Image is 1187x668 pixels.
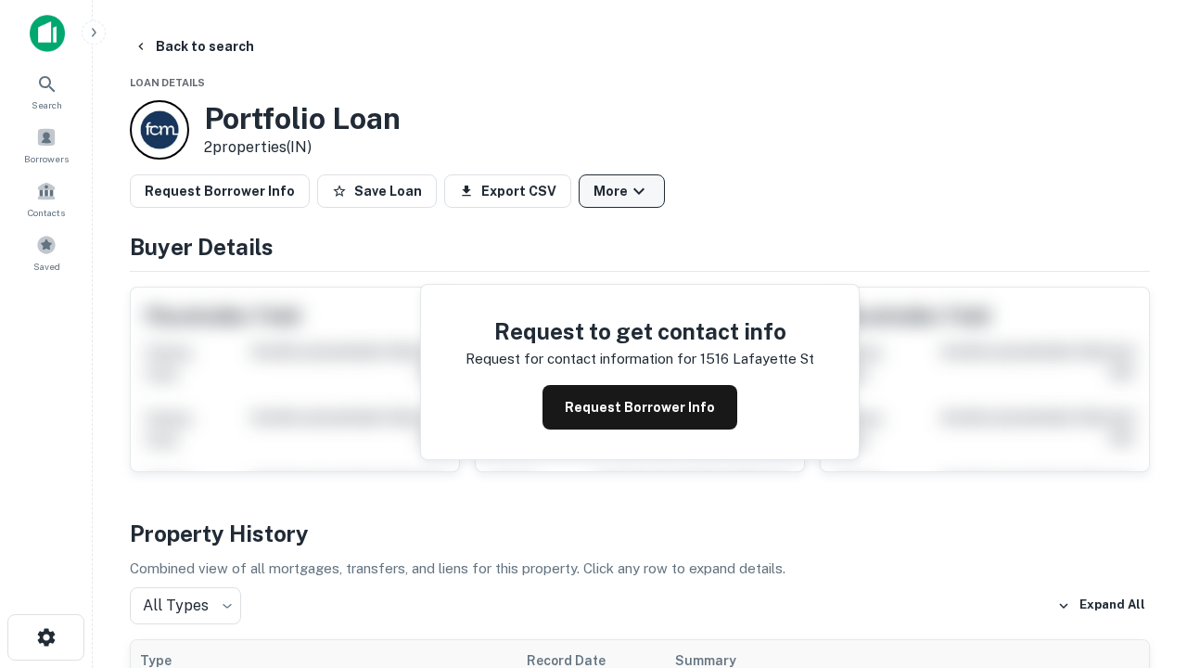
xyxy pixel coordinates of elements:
button: Save Loan [317,174,437,208]
iframe: Chat Widget [1094,460,1187,549]
div: All Types [130,587,241,624]
a: Contacts [6,173,87,224]
span: Search [32,97,62,112]
span: Loan Details [130,77,205,88]
h4: Request to get contact info [466,315,814,348]
button: Expand All [1053,592,1150,620]
p: Request for contact information for [466,348,696,370]
button: Request Borrower Info [130,174,310,208]
span: Borrowers [24,151,69,166]
button: Back to search [126,30,262,63]
p: Combined view of all mortgages, transfers, and liens for this property. Click any row to expand d... [130,558,1150,580]
span: Saved [33,259,60,274]
h4: Property History [130,517,1150,550]
p: 1516 lafayette st [700,348,814,370]
p: 2 properties (IN) [204,136,401,159]
a: Search [6,66,87,116]
h4: Buyer Details [130,230,1150,263]
button: Export CSV [444,174,571,208]
button: More [579,174,665,208]
button: Request Borrower Info [542,385,737,430]
a: Saved [6,227,87,277]
a: Borrowers [6,120,87,170]
span: Contacts [28,205,65,220]
img: capitalize-icon.png [30,15,65,52]
h3: Portfolio Loan [204,101,401,136]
